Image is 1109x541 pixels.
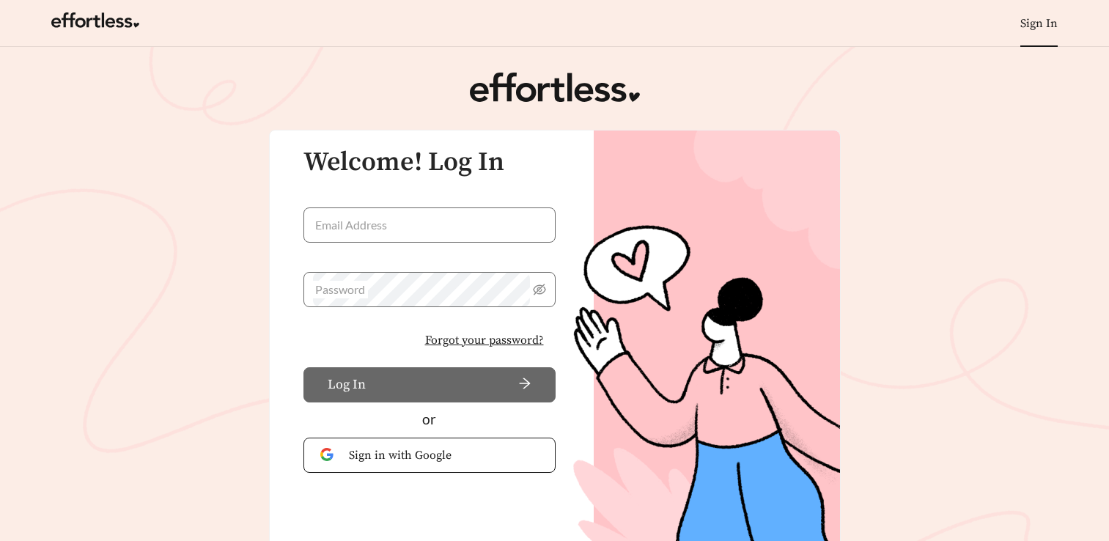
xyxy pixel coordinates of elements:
[425,331,544,349] span: Forgot your password?
[303,148,556,177] h3: Welcome! Log In
[303,367,556,402] button: Log Inarrow-right
[303,438,556,473] button: Sign in with Google
[320,448,337,462] img: Google Authentication
[349,446,539,464] span: Sign in with Google
[533,283,546,296] span: eye-invisible
[303,409,556,430] div: or
[1020,16,1058,31] a: Sign In
[413,325,556,356] button: Forgot your password?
